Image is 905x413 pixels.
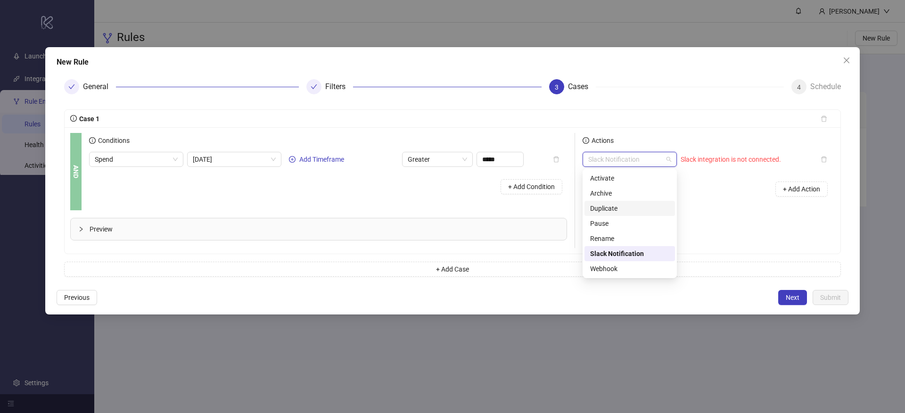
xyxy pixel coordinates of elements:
button: Close [839,53,854,68]
div: Cases [568,79,596,94]
button: delete [813,111,835,126]
span: Spend [95,152,178,166]
div: Slack Notification [590,248,669,259]
button: Next [778,290,807,305]
span: collapsed [78,226,84,232]
span: Preview [90,224,559,234]
div: Pause [584,216,675,231]
b: AND [71,165,81,178]
div: Pause [590,218,669,229]
span: 4 [797,83,801,91]
div: General [83,79,116,94]
span: close [843,57,850,64]
span: 3 [555,83,559,91]
button: delete [545,152,567,167]
button: + Add Action [775,182,828,197]
span: Conditions [96,137,130,144]
span: info-circle [70,115,77,122]
div: Activate [590,173,669,183]
button: Submit [813,290,848,305]
span: + Add Action [783,185,820,193]
span: + Add Condition [508,183,555,190]
div: Duplicate [584,201,675,216]
span: info-circle [583,137,589,144]
span: Slack Notification [588,152,671,166]
div: Webhook [584,261,675,276]
span: info-circle [89,137,96,144]
span: Previous [64,294,90,301]
div: Slack Notification [584,246,675,261]
div: Schedule [810,79,841,94]
span: Actions [589,137,614,144]
span: Case 1 [77,115,99,123]
button: delete [813,152,835,167]
button: Previous [57,290,97,305]
span: Today [193,152,276,166]
span: Add Timeframe [299,156,344,163]
span: + Add Case [436,265,469,273]
div: Archive [584,186,675,201]
div: Webhook [590,264,669,274]
div: Archive [590,188,669,198]
button: Add Timeframe [285,154,348,165]
span: plus-circle [289,156,296,163]
div: Filters [325,79,353,94]
div: Duplicate [590,203,669,214]
button: + Add Case [64,262,841,277]
span: Next [786,294,799,301]
span: check [68,83,75,90]
div: Rename [584,231,675,246]
span: Greater [408,152,467,166]
button: + Add Condition [501,179,562,194]
span: check [311,83,317,90]
div: Preview [71,218,567,240]
div: Activate [584,171,675,186]
span: Slack integration is not connected. [681,156,781,163]
div: New Rule [57,57,848,68]
div: Rename [590,233,669,244]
